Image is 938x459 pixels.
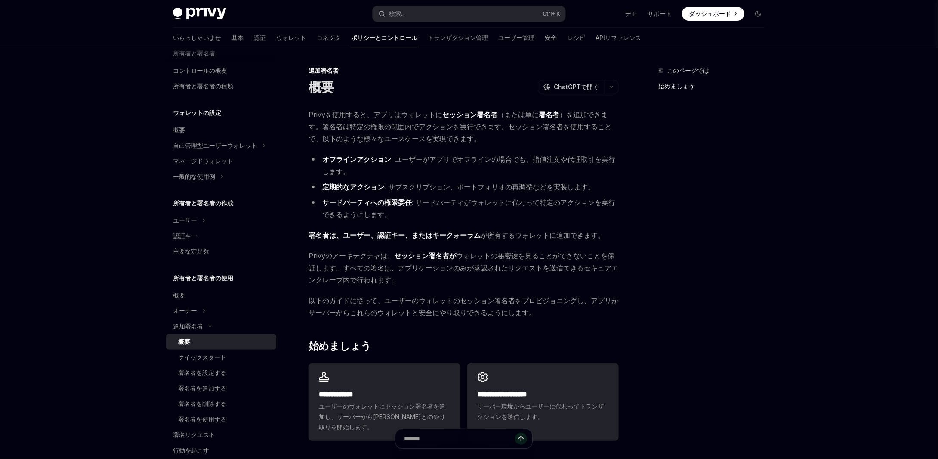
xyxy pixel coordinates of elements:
font: 所有者と署名者の使用 [173,274,233,282]
font: 署名者を削除する [178,400,226,407]
font: 概要 [178,338,190,345]
font: セッション署名者が [394,251,456,260]
font: ウォレットの秘密鍵を見ることができないことを保証します。すべての署名は、アプリケーションのみが承認されたリクエストを送信できるセキュアエンクレーブ内で行われます。 [309,251,618,284]
a: トランザクション管理 [428,28,488,48]
font: 概要 [309,79,334,95]
font: ダッシュボード [689,10,731,17]
font: 始めましょう [309,340,371,352]
font: ポリシーとコントロール [351,34,417,41]
button: ChatGPTで開く [538,80,604,94]
a: 署名リクエスト [166,427,276,443]
font: 基本 [231,34,244,41]
font: APIリファレンス [596,34,641,41]
a: 署名者を削除する [166,396,276,412]
font: 主要な定足数 [173,248,209,255]
font: 認証 [254,34,266,41]
a: 署名者を設定する [166,365,276,381]
a: 安全 [545,28,557,48]
a: 署名者は、ユーザー、認証キー、またはキークォーラム [309,231,481,240]
button: ダークモードを切り替える [751,7,765,21]
font: 一般的な使用例 [173,173,215,180]
font: Privyを使用すると、アプリはウォレットに [309,110,442,119]
font: （または単に [497,110,539,119]
font: ユーザー管理 [498,34,534,41]
a: 概要 [166,334,276,350]
font: マネージドウォレット [173,157,233,164]
a: いらっしゃいませ [173,28,221,48]
a: マネージドウォレット [166,153,276,169]
a: 署名者を追加する [166,381,276,396]
font: サポート [648,10,672,17]
font: サーバー環境からユーザーに代わってトランザクションを送信します。 [478,403,604,420]
font: 所有者と署名者の作成 [173,199,233,207]
a: 所有者と署名者の種類 [166,78,276,94]
a: 概要 [166,122,276,138]
a: 始めましょう [658,79,772,93]
font: いらっしゃいませ [173,34,221,41]
font: 以下のガイドに従って、ユーザーのウォレットのセッション署名者をプロビジョニングし、アプリがサーバーからこれらのウォレットと安全にやり取りできるようにします。 [309,296,618,317]
font: クイックスタート [178,354,226,361]
font: 署名者を設定する [178,369,226,376]
font: 始めましょう [658,82,694,90]
font: 概要 [173,292,185,299]
font: ユーザーのウォレットにセッション署名者を追加し、サーバーから[PERSON_NAME]とのやり取りを開始します。 [319,403,445,431]
font: サードパーティへの権限委任 [322,198,412,207]
font: オーナー [173,307,197,314]
a: ウォレット [276,28,306,48]
font: 自己管理型ユーザーウォレット [173,142,257,149]
font: ウォレット [276,34,306,41]
a: デモ [625,9,637,18]
a: **** **** ***ユーザーのウォレットにセッション署名者を追加し、サーバーから[PERSON_NAME]とのやり取りを開始します。 [309,363,460,441]
font: Privyのアーキテクチャは、 [309,251,394,260]
font: + K [552,10,560,17]
a: 署名者を使用する [166,412,276,427]
a: コントロールの概要 [166,63,276,78]
img: ダークロゴ [173,8,226,20]
a: ポリシーとコントロール [351,28,417,48]
font: レシピ [567,34,585,41]
font: 署名者は、ユーザー、認証キー、またはキークォーラム [309,231,481,239]
font: 署名者を追加する [178,385,226,392]
font: セッション署名者 [442,110,497,119]
font: このページでは [667,67,709,74]
font: デモ [625,10,637,17]
a: レシピ [567,28,585,48]
a: ユーザー管理 [498,28,534,48]
font: Ctrl [543,10,552,17]
font: ）を追加できます。署名者は特定の権限の範囲内でアクションを実行できます。セッション署名者を使用することで、以下のような様々なユースケースを実現できます。 [309,110,611,143]
font: 行動を起こす [173,447,209,454]
a: 主要な定足数 [166,244,276,259]
button: 検索...Ctrl+ K [373,6,565,22]
a: ダッシュボード [682,7,744,21]
font: ChatGPTで開く [554,83,599,90]
font: 署名リクエスト [173,431,215,438]
font: : サードパーティがウォレットに代わって特定のアクションを実行できるようにします。 [322,198,615,219]
font: 概要 [173,126,185,133]
font: コントロールの概要 [173,67,227,74]
font: ウォレットの設定 [173,109,221,116]
a: APIリファレンス [596,28,641,48]
font: 。 [598,231,605,239]
font: : サブスクリプション、ポートフォリオの再調整などを実装します。 [384,183,595,191]
font: 定期的なアクション [322,183,384,191]
a: 認証 [254,28,266,48]
a: 基本 [231,28,244,48]
font: コネクタ [317,34,341,41]
a: コネクタ [317,28,341,48]
font: 認証キー [173,232,197,239]
font: 追加署名者 [173,323,203,330]
button: メッセージを送信 [515,433,527,445]
a: 行動を起こす [166,443,276,458]
font: が所有するウォレットに追加できます [481,231,598,239]
font: 検索... [389,10,405,17]
font: 所有者と署名者の種類 [173,82,233,90]
font: 追加署名者 [309,67,339,74]
font: 署名者 [539,110,559,119]
font: : ユーザーがアプリでオフラインの場合でも、指値注文や代理取引を実行します。 [322,155,615,176]
a: 認証キー [166,228,276,244]
a: サポート [648,9,672,18]
font: 署名者を使用する [178,416,226,423]
a: 概要 [166,288,276,303]
a: クイックスタート [166,350,276,365]
font: トランザクション管理 [428,34,488,41]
